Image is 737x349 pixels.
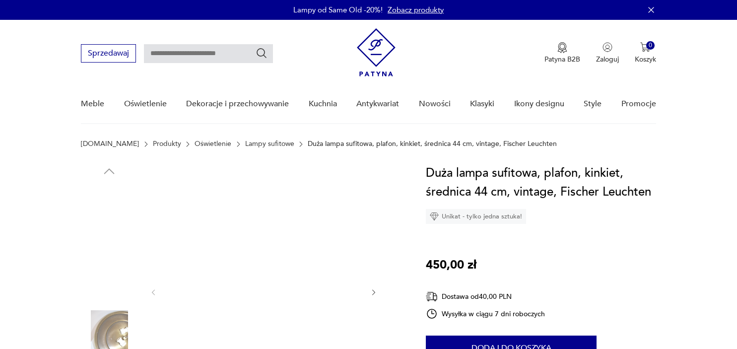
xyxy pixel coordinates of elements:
a: Style [584,85,602,123]
img: Ikonka użytkownika [603,42,612,52]
a: Oświetlenie [124,85,167,123]
img: Ikona diamentu [430,212,439,221]
div: 0 [646,41,655,50]
div: Unikat - tylko jedna sztuka! [426,209,526,224]
a: Oświetlenie [195,140,231,148]
button: Szukaj [256,47,268,59]
a: Dekoracje i przechowywanie [186,85,289,123]
a: Antykwariat [356,85,399,123]
p: Duża lampa sufitowa, plafon, kinkiet, średnica 44 cm, vintage, Fischer Leuchten [308,140,557,148]
a: [DOMAIN_NAME] [81,140,139,148]
a: Ikony designu [514,85,564,123]
p: Patyna B2B [544,55,580,64]
p: Lampy od Same Old -20%! [293,5,383,15]
a: Produkty [153,140,181,148]
p: 450,00 zł [426,256,476,275]
img: Zdjęcie produktu Duża lampa sufitowa, plafon, kinkiet, średnica 44 cm, vintage, Fischer Leuchten [168,164,359,317]
img: Patyna - sklep z meblami i dekoracjami vintage [357,28,396,76]
img: Ikona medalu [557,42,567,53]
a: Zobacz produkty [388,5,444,15]
h1: Duża lampa sufitowa, plafon, kinkiet, średnica 44 cm, vintage, Fischer Leuchten [426,164,656,202]
p: Zaloguj [596,55,619,64]
img: Zdjęcie produktu Duża lampa sufitowa, plafon, kinkiet, średnica 44 cm, vintage, Fischer Leuchten [81,247,137,304]
div: Wysyłka w ciągu 7 dni roboczych [426,308,545,320]
img: Ikona koszyka [640,42,650,52]
a: Lampy sufitowe [245,140,294,148]
a: Meble [81,85,104,123]
a: Kuchnia [309,85,337,123]
p: Koszyk [635,55,656,64]
a: Sprzedawaj [81,51,136,58]
img: Zdjęcie produktu Duża lampa sufitowa, plafon, kinkiet, średnica 44 cm, vintage, Fischer Leuchten [81,184,137,240]
a: Promocje [621,85,656,123]
button: Sprzedawaj [81,44,136,63]
button: 0Koszyk [635,42,656,64]
img: Ikona dostawy [426,290,438,303]
a: Nowości [419,85,451,123]
div: Dostawa od 40,00 PLN [426,290,545,303]
button: Patyna B2B [544,42,580,64]
button: Zaloguj [596,42,619,64]
a: Klasyki [470,85,494,123]
a: Ikona medaluPatyna B2B [544,42,580,64]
